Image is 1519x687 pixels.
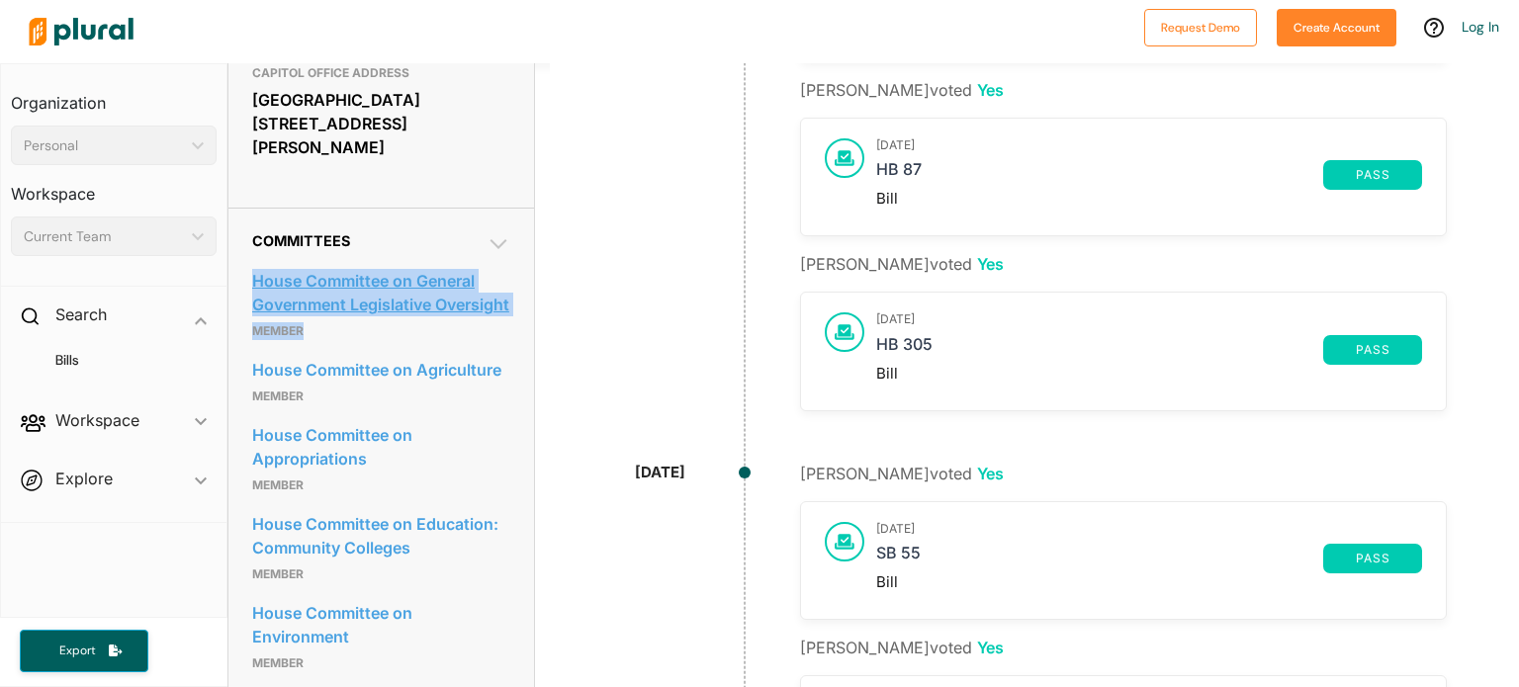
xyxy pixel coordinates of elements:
h3: Organization [11,74,217,118]
span: [PERSON_NAME] voted [800,254,1004,274]
span: [PERSON_NAME] voted [800,80,1004,100]
a: House Committee on Environment [252,598,511,651]
a: Create Account [1277,16,1396,37]
span: [PERSON_NAME] voted [800,638,1004,657]
div: Personal [24,135,184,156]
div: Bill [876,573,1422,591]
div: Bill [876,190,1422,208]
span: Yes [977,464,1004,483]
span: Committees [252,232,350,249]
span: Export [45,643,109,659]
span: [PERSON_NAME] voted [800,464,1004,483]
div: [GEOGRAPHIC_DATA] [STREET_ADDRESS][PERSON_NAME] [252,85,511,162]
h2: Search [55,303,107,325]
p: Member [252,562,511,586]
div: Current Team [24,226,184,247]
a: HB 305 [876,335,1323,365]
div: Bill [876,365,1422,383]
h3: Workspace [11,165,217,209]
button: Create Account [1277,9,1396,46]
p: Member [252,473,511,497]
h3: [DATE] [876,312,1422,326]
span: Yes [977,80,1004,100]
a: House Committee on General Government Legislative Oversight [252,266,511,319]
a: Log In [1462,18,1499,36]
a: House Committee on Agriculture [252,355,511,385]
a: House Committee on Appropriations [252,420,511,473]
p: Member [252,651,511,675]
div: [DATE] [635,462,685,484]
a: House Committee on Education: Community Colleges [252,509,511,562]
span: pass [1335,344,1410,356]
a: SB 55 [876,544,1323,573]
p: Member [252,319,511,343]
h3: CAPITOL OFFICE ADDRESS [252,61,511,85]
h3: [DATE] [876,522,1422,536]
button: Request Demo [1144,9,1257,46]
a: Request Demo [1144,16,1257,37]
p: Member [252,385,511,408]
a: Bills [31,351,207,370]
span: pass [1335,553,1410,564]
h3: [DATE] [876,138,1422,152]
a: HB 87 [876,160,1323,190]
button: Export [20,630,148,672]
span: pass [1335,169,1410,181]
span: Yes [977,254,1004,274]
span: Yes [977,638,1004,657]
